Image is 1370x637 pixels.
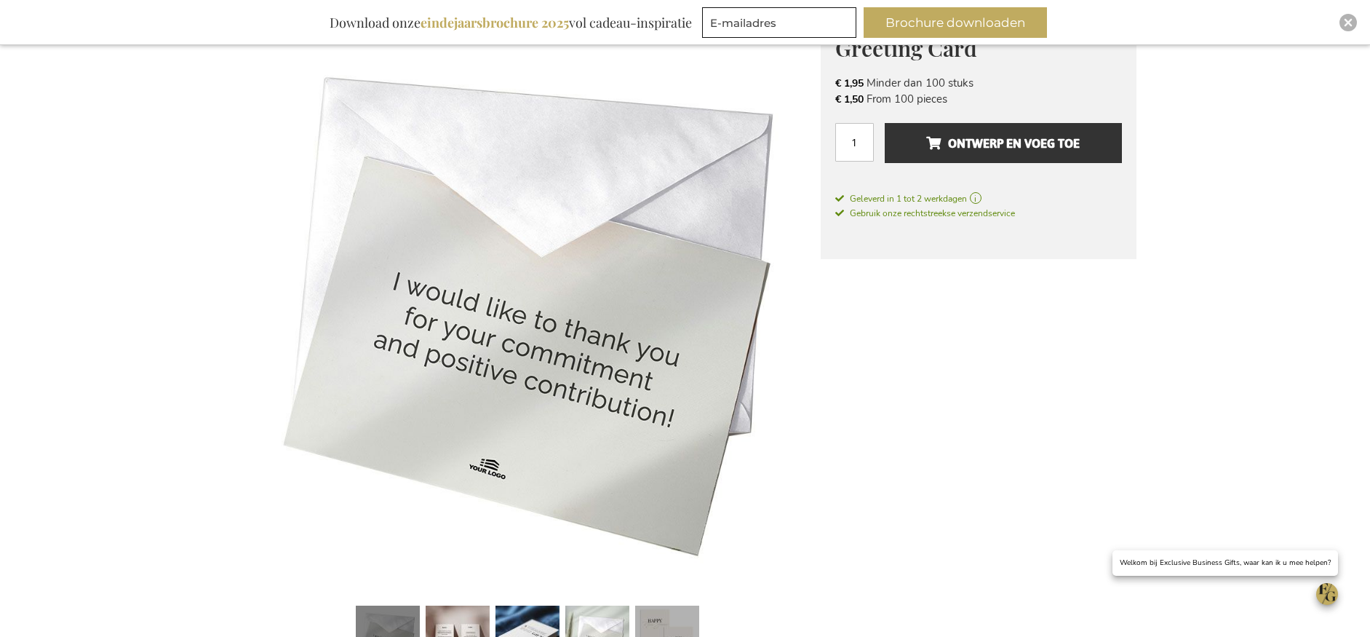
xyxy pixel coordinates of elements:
[421,14,569,31] b: eindejaarsbrochure 2025
[885,123,1121,163] button: Ontwerp en voeg toe
[234,9,821,596] img: Greeting Card
[702,7,856,38] input: E-mailadres
[1339,14,1357,31] div: Close
[835,123,874,162] input: Aantal
[835,207,1015,219] span: Gebruik onze rechtstreekse verzendservice
[1344,18,1353,27] img: Close
[835,91,1122,107] li: From 100 pieces
[835,33,977,63] span: Greeting Card
[926,132,1080,155] span: Ontwerp en voeg toe
[835,192,1122,205] a: Geleverd in 1 tot 2 werkdagen
[835,76,864,90] span: € 1,95
[864,7,1047,38] button: Brochure downloaden
[323,7,698,38] div: Download onze vol cadeau-inspiratie
[702,7,861,42] form: marketing offers and promotions
[835,205,1015,220] a: Gebruik onze rechtstreekse verzendservice
[835,75,1122,91] li: Minder dan 100 stuks
[835,92,864,106] span: € 1,50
